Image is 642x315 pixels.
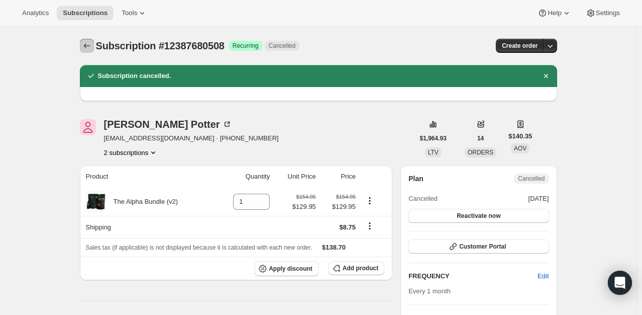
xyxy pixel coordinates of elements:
span: Reactivate now [457,212,500,220]
button: Customer Portal [408,240,549,254]
span: $1,964.93 [420,134,447,142]
button: Create order [496,39,544,53]
button: Shipping actions [362,220,378,231]
span: Settings [596,9,620,17]
img: product img [86,192,106,212]
th: Unit Price [273,166,319,188]
span: [DATE] [528,194,549,204]
span: Edit [538,271,549,281]
span: LTV [428,149,439,156]
button: Product actions [104,147,159,157]
button: Subscriptions [57,6,114,20]
th: Product [80,166,216,188]
button: Tools [116,6,153,20]
span: Cancelled [408,194,438,204]
span: Every 1 month [408,287,451,295]
button: Product actions [362,195,378,206]
span: $140.35 [508,131,532,141]
span: $129.95 [292,202,316,212]
span: 14 [477,134,484,142]
small: $154.95 [336,194,356,200]
span: Help [548,9,561,17]
span: Apply discount [269,265,312,273]
h2: Plan [408,174,423,184]
button: Dismiss notification [539,69,553,83]
span: Cancelled [269,42,295,50]
span: ORDERS [468,149,493,156]
span: Sales tax (if applicable) is not displayed because it is calculated with each new order. [86,244,312,251]
button: Apply discount [255,261,318,276]
span: Analytics [22,9,49,17]
button: Help [531,6,577,20]
div: [PERSON_NAME] Potter [104,119,232,129]
span: Create order [502,42,538,50]
h2: FREQUENCY [408,271,538,281]
th: Price [319,166,359,188]
th: Shipping [80,216,216,238]
span: Add product [343,264,378,272]
div: The Alpha Bundle (v2) [106,197,178,207]
span: Customer Portal [459,243,506,251]
div: Open Intercom Messenger [608,271,632,295]
button: Settings [580,6,626,20]
span: $138.70 [322,244,346,251]
span: AOV [514,145,526,152]
small: $154.95 [296,194,316,200]
button: Subscriptions [80,39,94,53]
button: $1,964.93 [414,131,453,145]
th: Quantity [216,166,273,188]
span: $8.75 [339,223,356,231]
button: Reactivate now [408,209,549,223]
span: [EMAIL_ADDRESS][DOMAIN_NAME] · [PHONE_NUMBER] [104,133,279,143]
button: 14 [471,131,490,145]
span: Cancelled [518,175,545,183]
button: Add product [329,261,384,275]
button: Analytics [16,6,55,20]
span: Subscription #12387680508 [96,40,225,51]
span: Recurring [233,42,259,50]
span: Subscriptions [63,9,108,17]
span: $129.95 [322,202,356,212]
span: Tools [122,9,137,17]
button: Edit [531,268,555,284]
h2: Subscription cancelled. [98,71,171,81]
span: Tamara Potter [80,119,96,135]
